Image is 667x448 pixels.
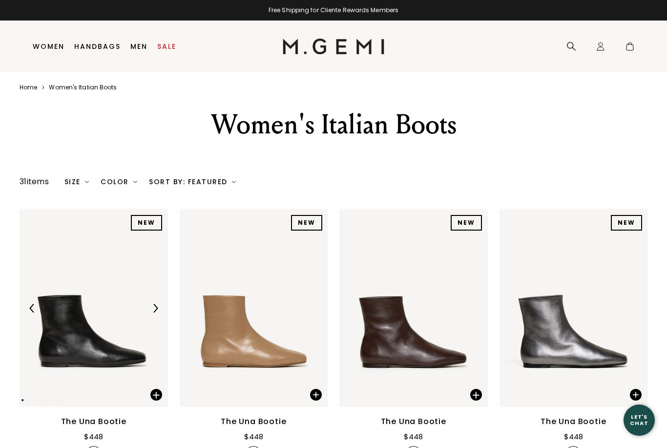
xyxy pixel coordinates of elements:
[451,215,482,231] div: NEW
[180,209,328,407] img: The Una Bootie
[564,431,583,443] div: $448
[541,416,606,427] div: The Una Bootie
[149,178,236,186] div: Sort By: Featured
[101,178,137,186] div: Color
[85,180,89,184] img: chevron-down.svg
[152,107,515,142] div: Women's Italian Boots
[74,43,121,50] a: Handbags
[84,431,103,443] div: $448
[64,178,89,186] div: Size
[61,416,126,427] div: The Una Bootie
[624,414,655,426] div: Let's Chat
[130,43,147,50] a: Men
[244,431,263,443] div: $448
[20,176,49,188] div: 31 items
[339,209,488,407] img: The Una Bootie
[404,431,423,443] div: $448
[283,39,385,54] img: M.Gemi
[33,43,64,50] a: Women
[131,215,162,231] div: NEW
[28,304,37,313] img: Previous Arrow
[20,209,168,407] img: The Una Bootie
[611,215,642,231] div: NEW
[157,43,176,50] a: Sale
[291,215,322,231] div: NEW
[221,416,286,427] div: The Una Bootie
[232,180,236,184] img: chevron-down.svg
[49,84,117,91] a: Women's italian boots
[133,180,137,184] img: chevron-down.svg
[20,84,37,91] a: Home
[381,416,446,427] div: The Una Bootie
[500,209,648,407] img: The Una Bootie
[151,304,160,313] img: Next Arrow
